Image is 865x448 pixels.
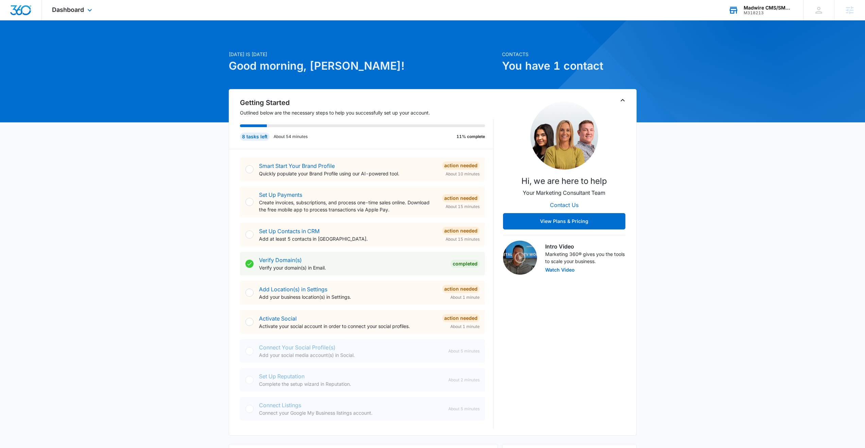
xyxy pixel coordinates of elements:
[259,235,437,242] p: Add at least 5 contacts in [GEOGRAPHIC_DATA].
[446,204,480,210] span: About 15 minutes
[259,264,445,271] p: Verify your domain(s) in Email.
[448,406,480,412] span: About 5 minutes
[259,228,319,235] a: Set Up Contacts in CRM
[545,242,625,251] h3: Intro Video
[259,162,335,169] a: Smart Start Your Brand Profile
[259,323,437,330] p: Activate your social account in order to connect your social profiles.
[259,293,437,300] p: Add your business location(s) in Settings.
[442,161,480,170] div: Action Needed
[448,348,480,354] span: About 5 minutes
[744,11,793,15] div: account id
[619,96,627,104] button: Toggle Collapse
[52,6,84,13] span: Dashboard
[523,189,605,197] p: Your Marketing Consultant Team
[259,199,437,213] p: Create invoices, subscriptions, and process one-time sales online. Download the free mobile app t...
[502,51,637,58] p: Contacts
[240,133,270,141] div: 8 tasks left
[744,5,793,11] div: account name
[229,51,498,58] p: [DATE] is [DATE]
[545,251,625,265] p: Marketing 360® gives you the tools to scale your business.
[442,314,480,322] div: Action Needed
[543,197,585,213] button: Contact Us
[259,257,302,263] a: Verify Domain(s)
[450,324,480,330] span: About 1 minute
[240,109,494,116] p: Outlined below are the necessary steps to help you successfully set up your account.
[545,268,575,272] button: Watch Video
[259,351,443,359] p: Add your social media account(s) in Social.
[240,98,494,108] h2: Getting Started
[502,58,637,74] h1: You have 1 contact
[259,380,443,387] p: Complete the setup wizard in Reputation.
[446,171,480,177] span: About 10 minutes
[442,285,480,293] div: Action Needed
[229,58,498,74] h1: Good morning, [PERSON_NAME]!
[259,409,443,416] p: Connect your Google My Business listings account.
[259,286,327,293] a: Add Location(s) in Settings
[450,294,480,300] span: About 1 minute
[259,170,437,177] p: Quickly populate your Brand Profile using our AI-powered tool.
[259,315,297,322] a: Activate Social
[456,134,485,140] p: 11% complete
[503,241,537,275] img: Intro Video
[521,175,607,187] p: Hi, we are here to help
[503,213,625,229] button: View Plans & Pricing
[442,194,480,202] div: Action Needed
[442,227,480,235] div: Action Needed
[448,377,480,383] span: About 2 minutes
[451,260,480,268] div: Completed
[274,134,308,140] p: About 54 minutes
[259,191,302,198] a: Set Up Payments
[446,236,480,242] span: About 15 minutes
